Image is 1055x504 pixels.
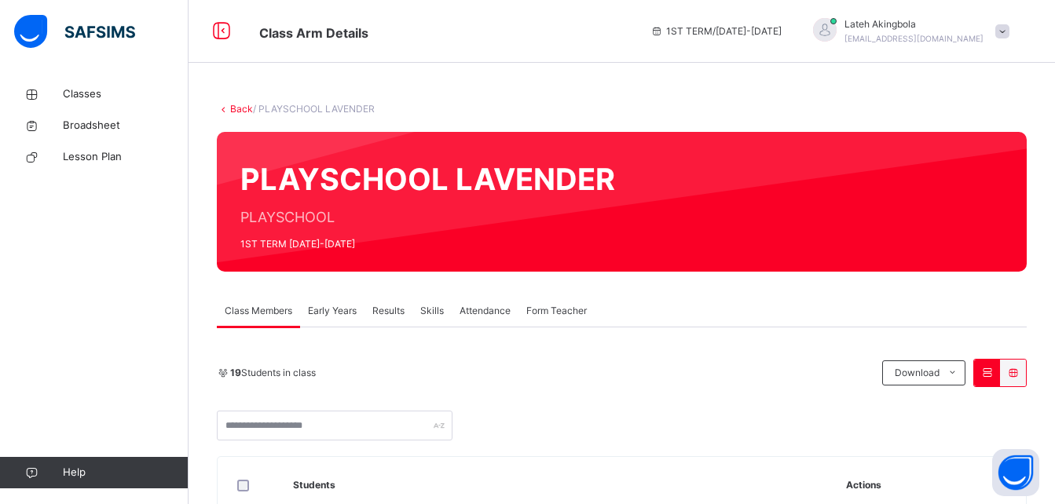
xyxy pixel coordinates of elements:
[230,367,241,378] b: 19
[650,24,782,38] span: session/term information
[526,304,587,318] span: Form Teacher
[844,17,984,31] span: Lateh Akingbola
[895,366,940,380] span: Download
[63,149,189,165] span: Lesson Plan
[230,103,253,115] a: Back
[460,304,511,318] span: Attendance
[225,304,292,318] span: Class Members
[63,465,188,480] span: Help
[14,15,135,48] img: safsims
[797,17,1017,46] div: LatehAkingbola
[308,304,357,318] span: Early Years
[63,118,189,133] span: Broadsheet
[844,34,984,43] span: [EMAIL_ADDRESS][DOMAIN_NAME]
[230,366,316,380] span: Students in class
[420,304,444,318] span: Skills
[372,304,405,318] span: Results
[253,103,375,115] span: / PLAYSCHOOL LAVENDER
[259,25,368,41] span: Class Arm Details
[992,449,1039,496] button: Open asap
[240,237,615,251] span: 1ST TERM [DATE]-[DATE]
[63,86,189,102] span: Classes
